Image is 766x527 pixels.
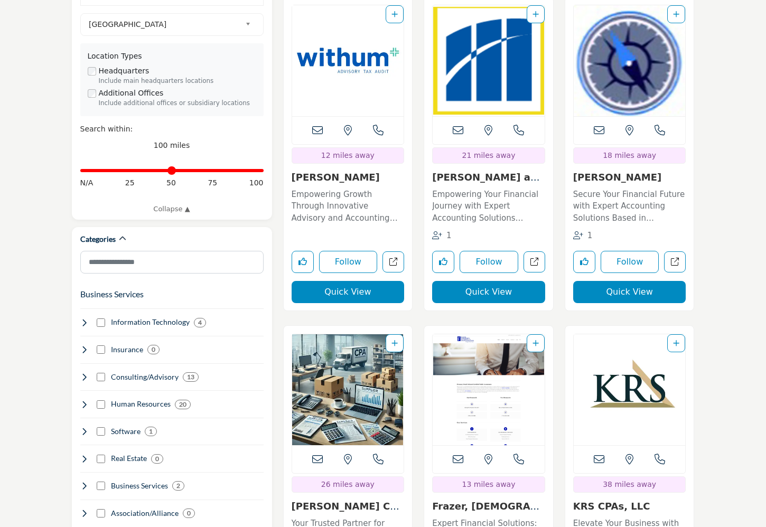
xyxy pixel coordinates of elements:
a: Open Listing in new tab [433,334,545,445]
label: Additional Offices [99,88,164,99]
span: 100 miles [154,141,190,149]
b: 4 [198,319,202,326]
span: 38 miles away [603,480,656,488]
p: Empowering Growth Through Innovative Advisory and Accounting Solutions This forward-thinking, tec... [292,189,405,224]
a: Open Listing in new tab [292,5,404,116]
div: 20 Results For Human Resources [175,400,191,409]
a: Add To List [391,10,398,18]
div: Followers [432,230,452,242]
a: Open magone-and-company-pc in new tab [524,251,545,273]
button: Follow [319,251,378,273]
a: [PERSON_NAME] and Company, ... [432,172,544,194]
a: Add To List [673,10,679,18]
div: 2 Results For Business Services [172,481,184,491]
input: Select Consulting/Advisory checkbox [97,373,105,381]
b: 0 [155,455,159,463]
img: Withum [292,5,404,116]
span: N/A [80,177,94,189]
a: KRS CPAs, LLC [573,501,650,512]
b: 13 [187,373,194,381]
h2: Categories [80,234,116,244]
input: Search Category [80,251,264,274]
h3: Magone and Company, PC [432,172,545,183]
button: Like listing [573,251,595,273]
button: Quick View [573,281,686,303]
span: 25 [125,177,135,189]
h4: Human Resources: Payroll, benefits, HR consulting, talent acquisition, training [111,399,171,409]
a: Open withum in new tab [382,251,404,273]
h4: Software: Accounting sotware, tax software, workflow, etc. [111,426,141,437]
div: Include additional offices or subsidiary locations [99,99,256,108]
h3: Joseph J. Gormley, CPA [573,172,686,183]
button: Follow [460,251,518,273]
a: Secure Your Financial Future with Expert Accounting Solutions Based in [GEOGRAPHIC_DATA], [GEOGRA... [573,186,686,224]
span: 50 [166,177,176,189]
a: [PERSON_NAME] [292,172,380,183]
a: Add To List [533,10,539,18]
h4: Business Services: Office supplies, software, tech support, communications, travel [111,481,168,491]
img: Joseph J. Gormley, CPA [574,5,686,116]
a: Empowering Your Financial Journey with Expert Accounting Solutions Specializing in accounting ser... [432,186,545,224]
span: 1 [446,231,452,240]
b: 0 [152,346,155,353]
h4: Information Technology: Software, cloud services, data management, analytics, automation [111,317,190,327]
a: Frazer, [DEMOGRAPHIC_DATA],... [432,501,539,523]
a: Add To List [391,339,398,347]
span: 12 miles away [321,151,375,159]
a: Empowering Growth Through Innovative Advisory and Accounting Solutions This forward-thinking, tec... [292,186,405,224]
b: 0 [187,510,191,517]
div: 0 Results For Insurance [147,345,160,354]
span: 21 miles away [462,151,516,159]
a: Open joseph-j-gormley-cpa in new tab [664,251,686,273]
input: Select Real Estate checkbox [97,455,105,463]
a: Open Listing in new tab [433,5,545,116]
span: 13 miles away [462,480,516,488]
p: Empowering Your Financial Journey with Expert Accounting Solutions Specializing in accounting ser... [432,189,545,224]
span: 1 [587,231,593,240]
b: 20 [179,401,186,408]
div: 1 Results For Software [145,427,157,436]
button: Follow [601,251,659,273]
label: Headquarters [99,65,150,77]
button: Like listing [292,251,314,273]
button: Quick View [292,281,405,303]
img: KRS CPAs, LLC [574,334,686,445]
h4: Insurance: Professional liability, healthcare, life insurance, risk management [111,344,143,355]
p: Secure Your Financial Future with Expert Accounting Solutions Based in [GEOGRAPHIC_DATA], [GEOGRA... [573,189,686,224]
span: [GEOGRAPHIC_DATA] [89,18,241,31]
button: Quick View [432,281,545,303]
div: Location Types [88,51,256,62]
a: Add To List [673,339,679,347]
a: Open Listing in new tab [574,334,686,445]
span: 18 miles away [603,151,656,159]
b: 1 [149,428,153,435]
div: Include main headquarters locations [99,77,256,86]
a: Open Listing in new tab [292,334,404,445]
h3: Withum [292,172,405,183]
a: Add To List [533,339,539,347]
input: Select Human Resources checkbox [97,400,105,409]
input: Select Association/Alliance checkbox [97,509,105,517]
b: 2 [176,482,180,490]
a: [PERSON_NAME] Company LLC (... [292,501,399,523]
h3: KRS CPAs, LLC [573,501,686,512]
h3: Kinney Company LLC (formerly Jampol Kinney) [292,501,405,512]
span: 100 [249,177,264,189]
div: Search within: [80,124,264,135]
button: Business Services [80,288,144,300]
span: 26 miles away [321,480,375,488]
input: Select Software checkbox [97,427,105,436]
h3: Frazer, Evangelista, Sahni & Company, LLC [432,501,545,512]
div: Followers [573,230,593,242]
div: 4 Results For Information Technology [194,318,206,327]
img: Kinney Company LLC (formerly Jampol Kinney) [292,334,404,445]
span: 75 [208,177,217,189]
input: Select Business Services checkbox [97,482,105,490]
a: Collapse ▲ [80,204,264,214]
a: [PERSON_NAME] [573,172,661,183]
button: Like listing [432,251,454,273]
h4: Consulting/Advisory: Business consulting, mergers & acquisitions, growth strategies [111,372,179,382]
input: Select Insurance checkbox [97,345,105,354]
a: Open Listing in new tab [574,5,686,116]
